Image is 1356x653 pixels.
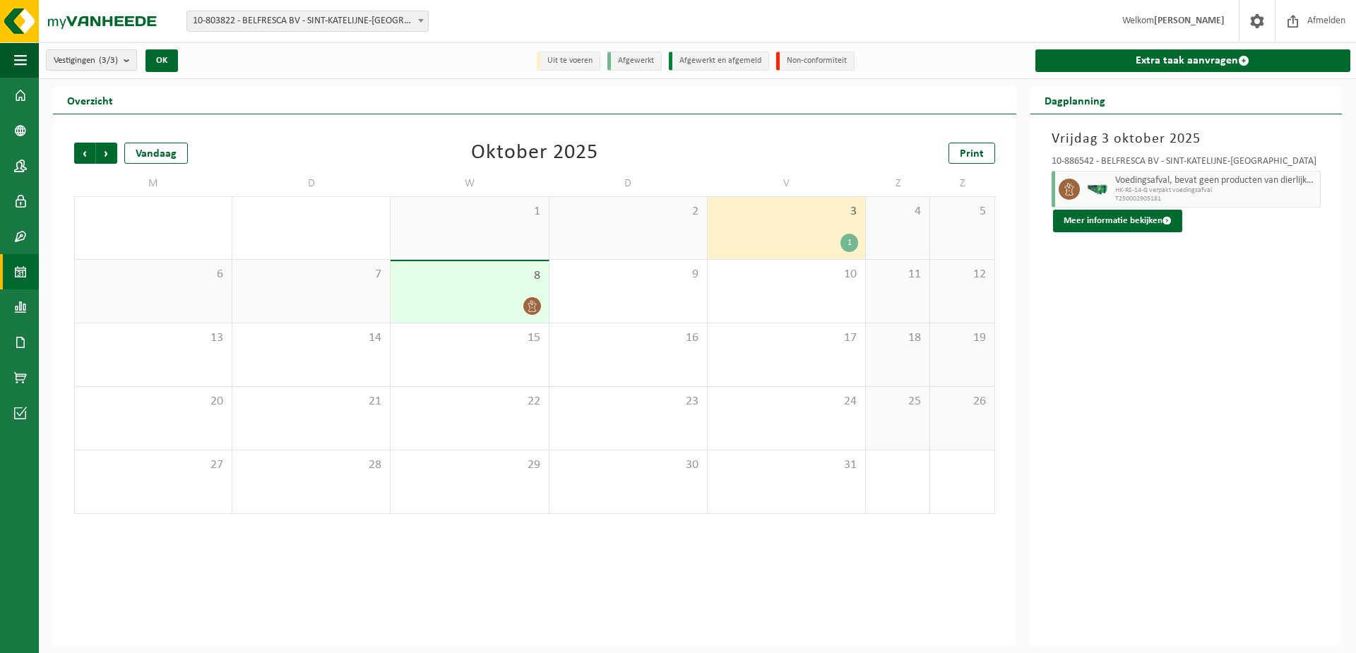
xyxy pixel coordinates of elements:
[46,49,137,71] button: Vestigingen(3/3)
[715,204,858,220] span: 3
[1115,175,1316,186] span: Voedingsafval, bevat geen producten van dierlijke oorsprong, gemengde verpakking (exclusief glas)
[1115,195,1316,203] span: T250002905181
[53,86,127,114] h2: Overzicht
[1035,49,1350,72] a: Extra taak aanvragen
[82,330,225,346] span: 13
[866,171,930,196] td: Z
[239,267,383,282] span: 7
[1030,86,1119,114] h2: Dagplanning
[145,49,178,72] button: OK
[391,171,549,196] td: W
[669,52,769,71] li: Afgewerkt en afgemeld
[557,330,700,346] span: 16
[398,330,541,346] span: 15
[1052,157,1321,171] div: 10-886542 - BELFRESCA BV - SINT-KATELIJNE-[GEOGRAPHIC_DATA]
[930,171,994,196] td: Z
[99,56,118,65] count: (3/3)
[398,394,541,409] span: 22
[549,171,708,196] td: D
[54,50,118,71] span: Vestigingen
[74,171,232,196] td: M
[124,143,188,164] div: Vandaag
[873,394,922,409] span: 25
[557,457,700,473] span: 30
[239,394,383,409] span: 21
[873,267,922,282] span: 11
[471,143,598,164] div: Oktober 2025
[708,171,866,196] td: V
[96,143,117,164] span: Volgende
[937,394,987,409] span: 26
[82,394,225,409] span: 20
[937,330,987,346] span: 19
[398,268,541,284] span: 8
[187,11,428,31] span: 10-803822 - BELFRESCA BV - SINT-KATELIJNE-WAVER
[557,267,700,282] span: 9
[715,394,858,409] span: 24
[1053,210,1182,232] button: Meer informatie bekijken
[398,204,541,220] span: 1
[82,457,225,473] span: 27
[873,330,922,346] span: 18
[715,267,858,282] span: 10
[873,204,922,220] span: 4
[607,52,662,71] li: Afgewerkt
[960,148,984,160] span: Print
[776,52,855,71] li: Non-conformiteit
[537,52,600,71] li: Uit te voeren
[398,457,541,473] span: 29
[557,394,700,409] span: 23
[948,143,995,164] a: Print
[1115,186,1316,195] span: HK-RS-14-G verpakt voedingsafval
[82,267,225,282] span: 6
[74,143,95,164] span: Vorige
[937,204,987,220] span: 5
[186,11,429,32] span: 10-803822 - BELFRESCA BV - SINT-KATELIJNE-WAVER
[557,204,700,220] span: 2
[1052,128,1321,150] h3: Vrijdag 3 oktober 2025
[1154,16,1225,26] strong: [PERSON_NAME]
[1087,184,1108,195] img: HK-RS-14-GN-00
[840,234,858,252] div: 1
[715,457,858,473] span: 31
[715,330,858,346] span: 17
[239,457,383,473] span: 28
[937,267,987,282] span: 12
[232,171,391,196] td: D
[239,330,383,346] span: 14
